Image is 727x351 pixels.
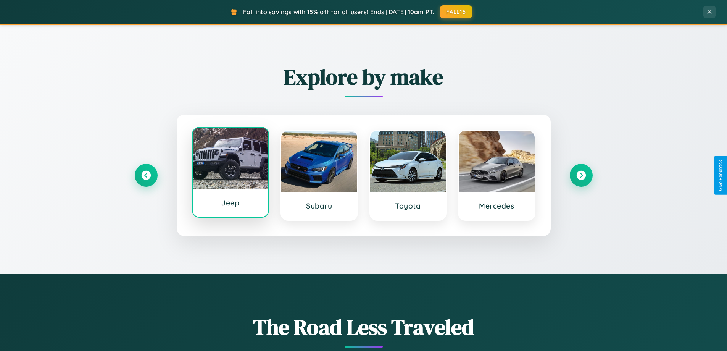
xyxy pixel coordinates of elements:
[440,5,472,18] button: FALL15
[289,201,350,210] h3: Subaru
[135,312,593,342] h1: The Road Less Traveled
[466,201,527,210] h3: Mercedes
[378,201,438,210] h3: Toyota
[243,8,434,16] span: Fall into savings with 15% off for all users! Ends [DATE] 10am PT.
[200,198,261,207] h3: Jeep
[718,160,723,191] div: Give Feedback
[135,62,593,92] h2: Explore by make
